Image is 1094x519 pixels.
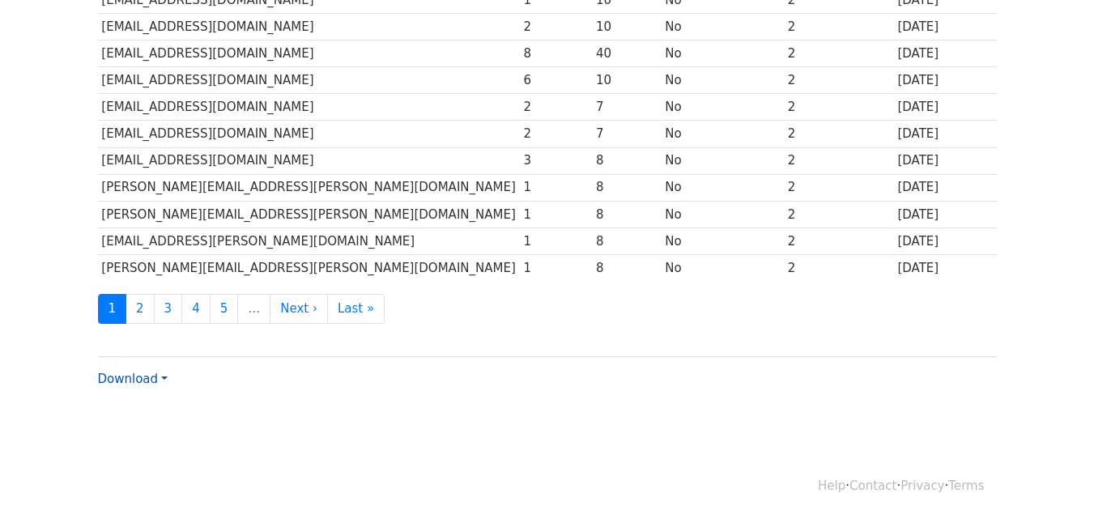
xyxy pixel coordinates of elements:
td: 2 [784,121,894,147]
td: [EMAIL_ADDRESS][DOMAIN_NAME] [98,14,520,40]
td: 1 [520,201,593,228]
td: [EMAIL_ADDRESS][DOMAIN_NAME] [98,121,520,147]
td: 8 [592,254,661,281]
td: No [662,67,785,94]
td: 7 [592,121,661,147]
a: Last » [327,294,385,324]
td: 8 [592,228,661,254]
td: No [662,14,785,40]
td: 2 [784,201,894,228]
td: [DATE] [894,94,997,121]
a: 1 [98,294,127,324]
td: No [662,94,785,121]
td: [DATE] [894,254,997,281]
td: 2 [784,40,894,67]
td: No [662,147,785,174]
a: 2 [126,294,155,324]
td: No [662,121,785,147]
a: Contact [849,479,896,493]
td: 2 [784,94,894,121]
td: 6 [520,67,593,94]
td: 2 [784,254,894,281]
a: Privacy [900,479,944,493]
a: 4 [181,294,211,324]
td: 3 [520,147,593,174]
td: 1 [520,228,593,254]
a: Help [818,479,845,493]
td: 2 [784,67,894,94]
td: No [662,201,785,228]
td: 7 [592,94,661,121]
td: [EMAIL_ADDRESS][DOMAIN_NAME] [98,94,520,121]
td: [DATE] [894,14,997,40]
td: 8 [592,147,661,174]
td: 8 [592,174,661,201]
td: 2 [520,94,593,121]
a: 3 [154,294,183,324]
td: 1 [520,254,593,281]
td: 40 [592,40,661,67]
td: 10 [592,67,661,94]
td: [DATE] [894,40,997,67]
a: Download [98,372,168,386]
td: [PERSON_NAME][EMAIL_ADDRESS][PERSON_NAME][DOMAIN_NAME] [98,174,520,201]
iframe: Chat Widget [1013,441,1094,519]
td: [EMAIL_ADDRESS][PERSON_NAME][DOMAIN_NAME] [98,228,520,254]
td: [DATE] [894,121,997,147]
td: [EMAIL_ADDRESS][DOMAIN_NAME] [98,147,520,174]
td: [DATE] [894,147,997,174]
td: 2 [784,147,894,174]
td: [PERSON_NAME][EMAIL_ADDRESS][PERSON_NAME][DOMAIN_NAME] [98,201,520,228]
td: 2 [784,14,894,40]
td: [DATE] [894,67,997,94]
td: [DATE] [894,174,997,201]
td: [DATE] [894,228,997,254]
td: [EMAIL_ADDRESS][DOMAIN_NAME] [98,67,520,94]
td: [EMAIL_ADDRESS][DOMAIN_NAME] [98,40,520,67]
td: 2 [520,14,593,40]
a: 5 [210,294,239,324]
td: No [662,228,785,254]
td: 10 [592,14,661,40]
td: 1 [520,174,593,201]
a: Next › [270,294,328,324]
td: [DATE] [894,201,997,228]
td: No [662,254,785,281]
td: No [662,40,785,67]
a: Terms [948,479,984,493]
td: [PERSON_NAME][EMAIL_ADDRESS][PERSON_NAME][DOMAIN_NAME] [98,254,520,281]
td: 8 [520,40,593,67]
td: 2 [784,228,894,254]
td: 2 [520,121,593,147]
td: 8 [592,201,661,228]
td: No [662,174,785,201]
td: 2 [784,174,894,201]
